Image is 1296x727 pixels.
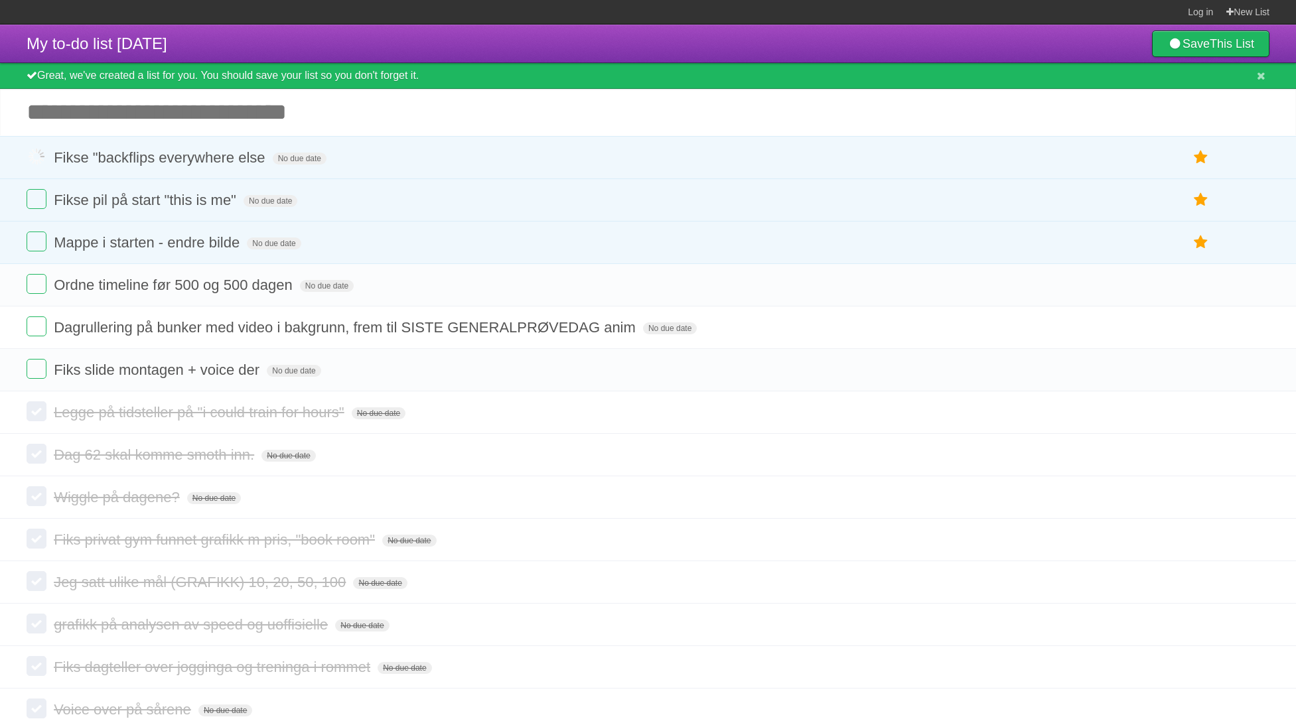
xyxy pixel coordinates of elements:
span: No due date [187,492,241,504]
span: No due date [352,407,405,419]
span: No due date [198,704,252,716]
b: This List [1210,37,1254,50]
span: No due date [335,620,389,631]
span: Jeg satt ulike mål (GRAFIKK) 10, 20, 50, 100 [54,574,349,590]
span: No due date [244,195,297,207]
label: Done [27,571,46,591]
span: Fikse pil på start "this is me" [54,192,240,208]
span: Legge på tidsteller på "i could train for hours" [54,404,348,421]
label: Done [27,486,46,506]
span: No due date [247,237,301,249]
span: Dagrullering på bunker med video i bakgrunn, frem til SISTE GENERALPRØVEDAG anim [54,319,639,336]
span: No due date [643,322,697,334]
span: Mappe i starten - endre bilde [54,234,243,251]
label: Done [27,147,46,166]
span: Dag 62 skal komme smoth inn. [54,446,257,463]
span: grafikk på analysen av speed og uoffisielle [54,616,331,633]
span: Ordne timeline før 500 og 500 dagen [54,277,296,293]
label: Done [27,444,46,464]
span: Wiggle på dagene? [54,489,183,505]
span: No due date [300,280,354,292]
span: No due date [353,577,407,589]
span: My to-do list [DATE] [27,34,167,52]
label: Done [27,274,46,294]
span: Fiks slide montagen + voice der [54,362,263,378]
label: Done [27,231,46,251]
label: Star task [1188,189,1214,211]
label: Done [27,189,46,209]
span: Fiks dagteller over jogginga og treninga i rommet [54,659,374,675]
label: Done [27,698,46,718]
span: No due date [382,535,436,547]
span: Fikse "backflips everywhere else [54,149,268,166]
label: Done [27,316,46,336]
span: Fiks privat gym funnet grafikk m pris, "book room" [54,531,378,548]
label: Done [27,529,46,549]
span: No due date [378,662,431,674]
label: Done [27,614,46,633]
span: No due date [261,450,315,462]
a: SaveThis List [1152,31,1269,57]
label: Done [27,656,46,676]
label: Done [27,401,46,421]
span: No due date [273,153,326,165]
span: No due date [267,365,321,377]
label: Star task [1188,147,1214,168]
span: Voice over på sårene [54,701,194,718]
label: Done [27,359,46,379]
label: Star task [1188,231,1214,253]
